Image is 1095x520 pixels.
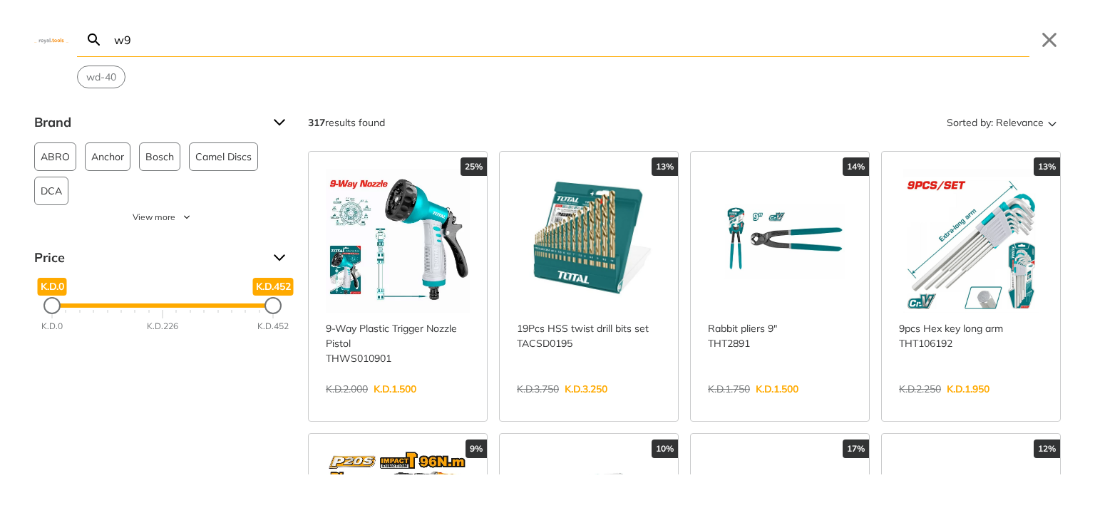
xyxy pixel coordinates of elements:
[34,211,291,224] button: View more
[41,177,62,204] span: DCA
[996,111,1044,134] span: Relevance
[652,440,678,458] div: 10%
[34,246,262,269] span: Price
[1038,28,1061,51] button: Close
[461,157,487,176] div: 25%
[944,111,1061,134] button: Sorted by:Relevance Sort
[1034,157,1060,176] div: 13%
[85,142,130,171] button: Anchor
[145,143,174,170] span: Bosch
[189,142,258,171] button: Camel Discs
[86,70,116,85] span: wd-40
[257,320,289,333] div: K.D.452
[195,143,252,170] span: Camel Discs
[34,142,76,171] button: ABRO
[139,142,180,171] button: Bosch
[652,157,678,176] div: 13%
[843,157,869,176] div: 14%
[308,116,325,129] strong: 317
[34,177,68,205] button: DCA
[1044,114,1061,131] svg: Sort
[41,320,63,333] div: K.D.0
[34,111,262,134] span: Brand
[1034,440,1060,458] div: 12%
[466,440,487,458] div: 9%
[264,297,282,314] div: Maximum Price
[91,143,124,170] span: Anchor
[78,66,125,88] button: Select suggestion: wd-40
[77,66,125,88] div: Suggestion: wd-40
[86,31,103,48] svg: Search
[43,297,61,314] div: Minimum Price
[147,320,178,333] div: K.D.226
[133,211,175,224] span: View more
[308,111,385,134] div: results found
[111,23,1029,56] input: Search…
[41,143,70,170] span: ABRO
[34,36,68,43] img: Close
[843,440,869,458] div: 17%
